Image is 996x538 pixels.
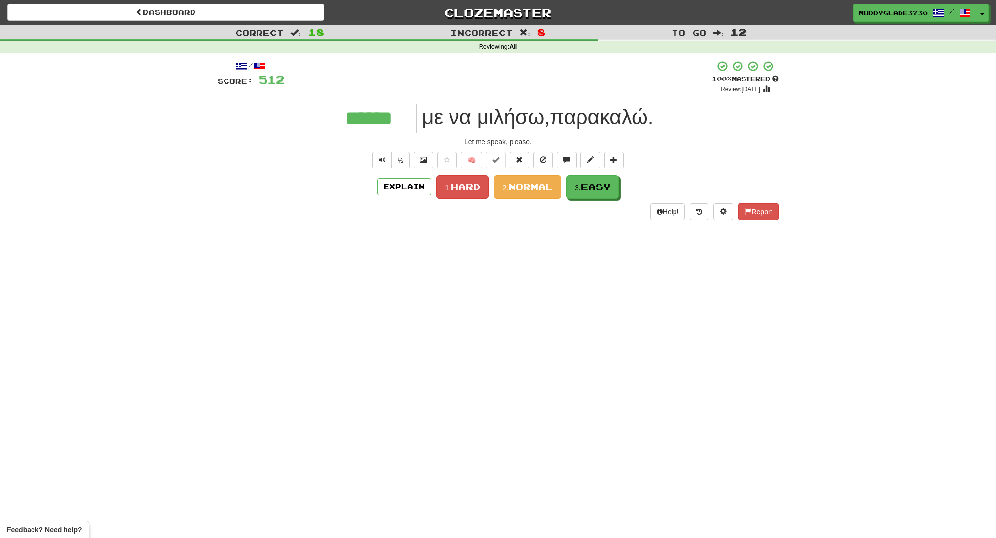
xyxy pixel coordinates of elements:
[580,152,600,168] button: Edit sentence (alt+d)
[566,175,619,199] button: 3.Easy
[604,152,624,168] button: Add to collection (alt+a)
[672,28,706,37] span: To go
[721,86,760,93] small: Review: [DATE]
[290,29,301,37] span: :
[502,183,509,192] small: 2.
[218,77,253,85] span: Score:
[414,152,433,168] button: Show image (alt+x)
[859,8,928,17] span: MuddyGlade3730
[218,60,284,72] div: /
[650,203,685,220] button: Help!
[370,152,410,168] div: Text-to-speech controls
[218,137,779,147] div: Let me speak, please.
[451,181,481,192] span: Hard
[437,152,457,168] button: Favorite sentence (alt+f)
[259,73,284,86] span: 512
[422,105,443,129] span: με
[377,178,431,195] button: Explain
[235,28,284,37] span: Correct
[339,4,656,21] a: Clozemaster
[557,152,577,168] button: Discuss sentence (alt+u)
[949,8,954,15] span: /
[712,75,732,83] span: 100 %
[449,105,471,129] span: να
[436,175,489,199] button: 1.Hard
[486,152,506,168] button: Set this sentence to 100% Mastered (alt+m)
[509,181,553,192] span: Normal
[575,183,581,192] small: 3.
[372,152,392,168] button: Play sentence audio (ctl+space)
[712,75,779,84] div: Mastered
[477,105,545,129] span: μιλήσω
[445,183,451,192] small: 1.
[450,28,513,37] span: Incorrect
[537,26,546,38] span: 8
[519,29,530,37] span: :
[7,4,324,21] a: Dashboard
[494,175,561,199] button: 2.Normal
[713,29,724,37] span: :
[853,4,976,22] a: MuddyGlade3730 /
[533,152,553,168] button: Ignore sentence (alt+i)
[550,105,648,129] span: παρακαλώ
[730,26,747,38] span: 12
[391,152,410,168] button: ½
[509,43,517,50] strong: All
[690,203,708,220] button: Round history (alt+y)
[461,152,482,168] button: 🧠
[417,105,654,129] span: , .
[738,203,778,220] button: Report
[308,26,324,38] span: 18
[581,181,610,192] span: Easy
[510,152,529,168] button: Reset to 0% Mastered (alt+r)
[7,525,82,535] span: Open feedback widget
